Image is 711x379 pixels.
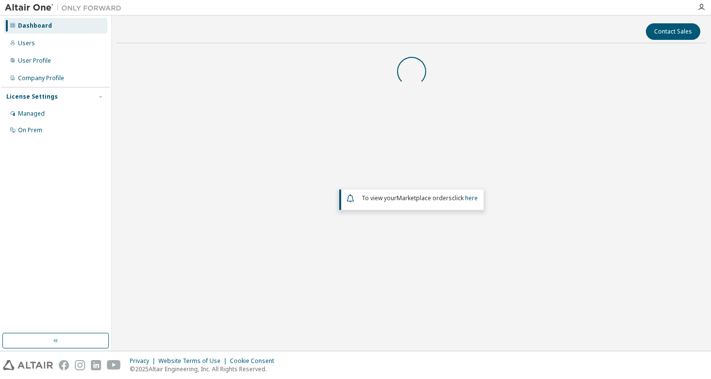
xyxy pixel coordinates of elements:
div: License Settings [6,93,58,101]
div: On Prem [18,126,42,134]
img: youtube.svg [107,360,121,370]
div: Privacy [130,357,158,365]
img: instagram.svg [75,360,85,370]
p: © 2025 Altair Engineering, Inc. All Rights Reserved. [130,365,280,373]
img: altair_logo.svg [3,360,53,370]
div: Website Terms of Use [158,357,230,365]
img: facebook.svg [59,360,69,370]
div: Managed [18,110,45,118]
div: Dashboard [18,22,52,30]
div: Company Profile [18,74,64,82]
img: Altair One [5,3,126,13]
a: here [465,194,478,202]
div: Cookie Consent [230,357,280,365]
span: To view your click [362,194,478,202]
button: Contact Sales [646,23,700,40]
div: User Profile [18,57,51,65]
div: Users [18,39,35,47]
img: linkedin.svg [91,360,101,370]
em: Marketplace orders [397,194,452,202]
